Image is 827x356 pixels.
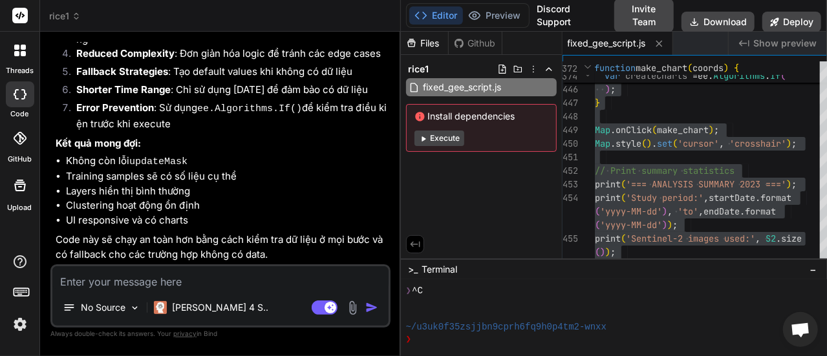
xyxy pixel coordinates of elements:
span: 'Study period:' [626,192,703,204]
span: , [703,192,709,204]
span: >_ [409,263,418,276]
span: ) [667,219,672,231]
div: 450 [563,137,578,151]
span: . [740,205,745,217]
span: print [595,178,621,190]
span: ; [791,178,797,190]
span: size [781,233,802,244]
button: Execute [414,131,464,146]
span: , [755,233,760,244]
span: ( [621,178,626,190]
span: 374 [563,70,578,83]
div: 451 [563,151,578,164]
span: ) [786,138,791,149]
span: ^C [412,285,423,297]
strong: Kết quả mong đợi: [56,137,141,149]
span: Show preview [753,37,817,50]
span: '=== ANALYSIS SUMMARY 2023 ===' [626,178,786,190]
span: fixed_gee_script.js [422,79,503,95]
span: ; [610,83,616,95]
code: updateMask [129,156,188,167]
span: ) [600,246,605,258]
span: S2 [766,233,776,244]
li: Layers hiển thị bình thường [66,184,388,199]
span: ; [714,124,719,136]
span: ) [786,178,791,190]
img: settings [9,313,31,335]
span: . [652,138,657,149]
span: . [610,138,616,149]
span: ( [641,138,647,149]
span: 'crosshair' [729,138,786,149]
div: 454 [563,191,578,205]
div: 455 [563,232,578,246]
span: Algorithms [714,70,766,81]
div: Github [449,37,502,50]
strong: Error Prevention [76,101,154,114]
span: ❯ [406,333,413,346]
li: : Đơn giản hóa logic để tránh các edge cases [66,47,388,65]
li: : Chỉ sử dụng [DATE] để đảm bảo có dữ liệu [66,83,388,101]
div: 453 [563,178,578,191]
span: ( [595,205,600,217]
span: print [595,233,621,244]
span: 'Sentinel-2 images used:' [626,233,755,244]
label: Upload [8,202,32,213]
span: . [610,124,616,136]
p: [PERSON_NAME] 4 S.. [172,301,268,314]
span: ( [781,70,786,81]
span: } [595,97,600,109]
li: Training samples sẽ có số liệu cụ thể [66,169,388,184]
p: No Source [81,301,125,314]
span: ; [791,138,797,149]
span: ( [688,62,693,74]
span: ( [595,246,600,258]
button: Download [682,12,755,32]
span: // Print summary statistics [595,165,735,176]
li: : Tạo default values khi không có dữ liệu [66,65,388,83]
span: . [766,70,771,81]
span: ) [605,246,610,258]
span: format [760,192,791,204]
span: . [776,233,781,244]
span: coords [693,62,724,74]
strong: Fallback Strategies [76,65,168,78]
div: Files [401,37,448,50]
span: 'yyyy-MM-dd' [600,219,662,231]
button: Editor [409,6,463,25]
div: 448 [563,110,578,123]
li: : Sử dụng để kiểm tra điều kiện trước khi execute [66,101,388,131]
span: Map [595,138,610,149]
span: ( [595,219,600,231]
span: ( [621,233,626,244]
span: set [657,138,672,149]
span: − [810,263,817,276]
span: format [745,205,776,217]
span: , [698,205,703,217]
span: rice1 [409,63,429,76]
span: ~/u3uk0f35zsjjbn9cprh6fq9h0p4tm2-wnxx [406,321,607,333]
span: ) [605,83,610,95]
span: rice1 [49,10,81,23]
span: startDate [709,192,755,204]
span: createCharts [626,70,688,81]
span: , [719,138,724,149]
img: icon [365,301,378,314]
button: − [807,259,819,280]
span: . [755,192,760,204]
code: ee.Algorithms.If() [197,103,302,114]
div: 452 [563,164,578,178]
span: ) [647,138,652,149]
span: 372 [563,62,578,76]
li: Không còn lỗi [66,154,388,170]
img: Pick Models [129,302,140,313]
div: 449 [563,123,578,137]
span: onClick [616,124,652,136]
li: UI responsive và có charts [66,213,388,228]
span: Install dependencies [414,110,548,123]
label: GitHub [8,154,32,165]
span: ; [672,219,678,231]
div: 446 [563,83,578,96]
span: ( [672,138,678,149]
button: Deploy [762,12,821,32]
